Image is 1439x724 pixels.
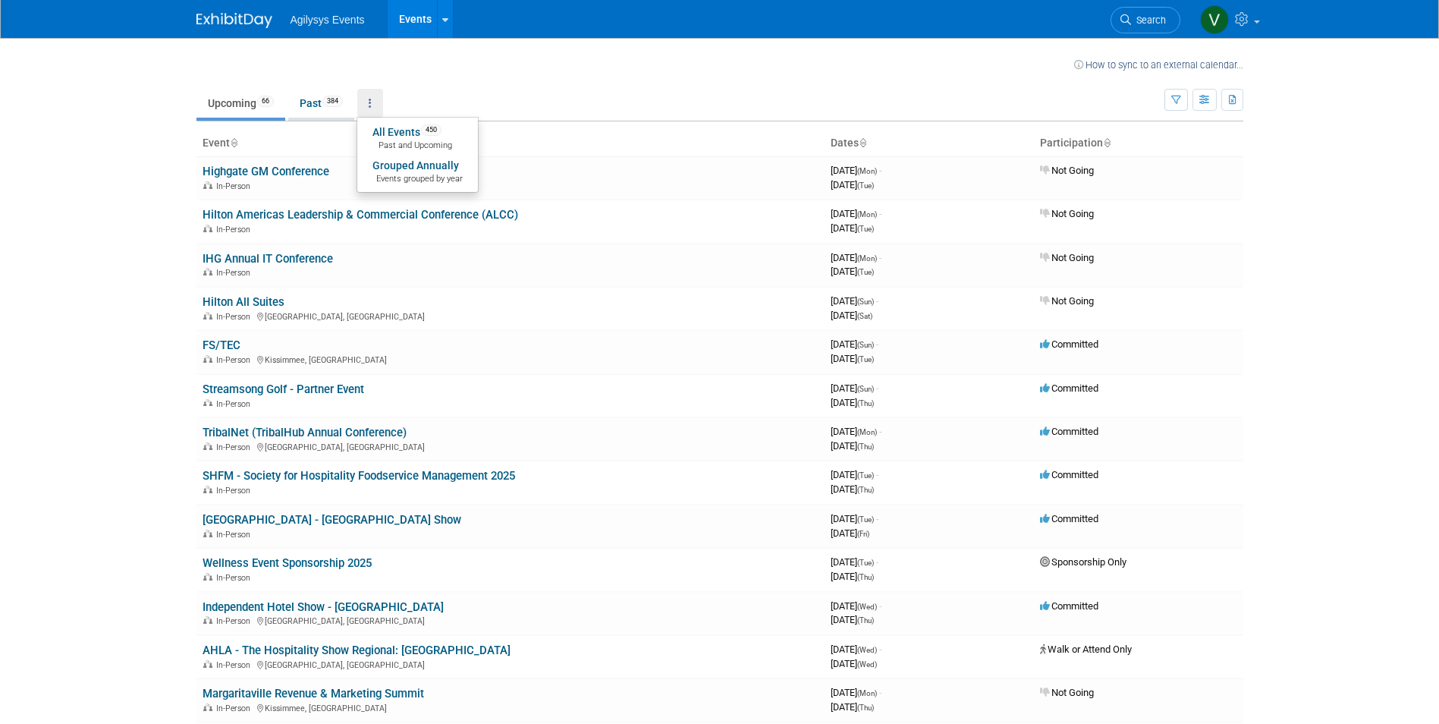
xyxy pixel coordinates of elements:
span: Search [1131,14,1166,26]
img: In-Person Event [203,181,212,189]
span: [DATE] [831,208,881,219]
a: Highgate GM Conference [203,165,329,178]
span: (Sat) [857,312,872,320]
a: IHG Annual IT Conference [203,252,333,266]
span: [DATE] [831,527,869,539]
span: In-Person [216,660,255,670]
span: [DATE] [831,513,878,524]
span: In-Person [216,225,255,235]
a: Wellness Event Sponsorship 2025 [203,556,372,570]
span: [DATE] [831,179,874,190]
span: [DATE] [831,165,881,176]
div: [GEOGRAPHIC_DATA], [GEOGRAPHIC_DATA] [203,440,818,452]
a: Independent Hotel Show - [GEOGRAPHIC_DATA] [203,600,444,614]
a: How to sync to an external calendar... [1074,59,1243,71]
span: (Mon) [857,167,877,175]
span: [DATE] [831,222,874,234]
span: Committed [1040,600,1098,612]
span: 66 [257,96,274,107]
span: Committed [1040,469,1098,480]
span: - [876,556,878,568]
img: In-Person Event [203,268,212,275]
th: Dates [825,131,1034,156]
a: FS/TEC [203,338,240,352]
span: (Sun) [857,385,874,393]
a: Sort by Start Date [859,137,866,149]
span: [DATE] [831,397,874,408]
span: (Fri) [857,530,869,538]
span: - [879,600,881,612]
img: In-Person Event [203,704,212,711]
span: Not Going [1040,687,1094,698]
span: In-Person [216,442,255,452]
span: (Tue) [857,268,874,276]
span: Committed [1040,426,1098,437]
span: (Wed) [857,603,877,611]
span: (Thu) [857,442,874,451]
span: Committed [1040,513,1098,524]
span: [DATE] [831,483,874,495]
a: AHLA - The Hospitality Show Regional: [GEOGRAPHIC_DATA] [203,644,511,657]
span: - [876,469,878,480]
span: Agilysys Events [291,14,365,26]
th: Event [196,131,825,156]
span: 384 [322,96,343,107]
span: (Tue) [857,225,874,233]
span: - [876,382,878,394]
a: [GEOGRAPHIC_DATA] - [GEOGRAPHIC_DATA] Show [203,513,461,527]
img: In-Person Event [203,486,212,493]
th: Participation [1034,131,1243,156]
span: [DATE] [831,469,878,480]
span: - [879,644,881,655]
a: Margaritaville Revenue & Marketing Summit [203,687,424,700]
a: Search [1111,7,1180,33]
span: (Mon) [857,254,877,263]
div: [GEOGRAPHIC_DATA], [GEOGRAPHIC_DATA] [203,310,818,322]
img: In-Person Event [203,442,212,450]
span: [DATE] [831,426,881,437]
span: In-Person [216,312,255,322]
span: (Tue) [857,559,874,567]
div: [GEOGRAPHIC_DATA], [GEOGRAPHIC_DATA] [203,658,818,670]
a: Sort by Participation Type [1103,137,1111,149]
span: In-Person [216,181,255,191]
div: Kissimmee, [GEOGRAPHIC_DATA] [203,353,818,365]
span: In-Person [216,704,255,713]
span: (Thu) [857,573,874,581]
a: Upcoming66 [196,89,285,118]
a: Hilton Americas Leadership & Commercial Conference (ALCC) [203,208,518,222]
img: Victoria Telesco [1200,5,1229,34]
span: In-Person [216,268,255,278]
span: - [879,687,881,698]
span: Not Going [1040,295,1094,307]
span: Committed [1040,338,1098,350]
img: In-Person Event [203,530,212,537]
a: TribalNet (TribalHub Annual Conference) [203,426,407,439]
span: - [876,338,878,350]
span: [DATE] [831,382,878,394]
span: (Tue) [857,355,874,364]
span: (Mon) [857,210,877,219]
span: (Mon) [857,689,877,697]
img: In-Person Event [203,225,212,232]
a: Streamsong Golf - Partner Event [203,382,364,396]
span: [DATE] [831,310,872,321]
span: (Thu) [857,486,874,494]
span: 450 [421,124,441,136]
span: Events grouped by year [372,173,463,185]
img: In-Person Event [203,355,212,363]
span: In-Person [216,399,255,409]
span: (Thu) [857,616,874,625]
span: (Tue) [857,471,874,480]
span: - [876,513,878,524]
span: [DATE] [831,556,878,568]
span: (Sun) [857,341,874,349]
div: Kissimmee, [GEOGRAPHIC_DATA] [203,701,818,713]
a: Sort by Event Name [230,137,237,149]
span: [DATE] [831,252,881,263]
span: [DATE] [831,600,881,612]
span: [DATE] [831,658,877,669]
span: [DATE] [831,353,874,364]
img: In-Person Event [203,399,212,407]
span: Past and Upcoming [372,140,463,152]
